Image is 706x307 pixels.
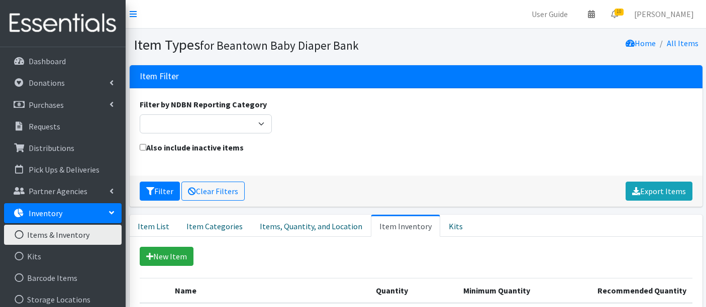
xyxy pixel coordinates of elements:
a: Requests [4,116,122,136]
p: Inventory [29,208,62,218]
a: Clear Filters [181,182,245,201]
th: Quantity [345,278,414,303]
th: Minimum Quantity [414,278,536,303]
th: Recommended Quantity [536,278,692,303]
p: Pick Ups & Deliveries [29,165,99,175]
a: Kits [4,246,122,266]
img: HumanEssentials [4,7,122,40]
a: Home [626,38,656,48]
a: Purchases [4,95,122,115]
a: Items, Quantity, and Location [251,215,371,237]
a: Donations [4,73,122,93]
a: Items & Inventory [4,225,122,245]
a: Pick Ups & Deliveries [4,160,122,180]
a: Barcode Items [4,268,122,288]
p: Dashboard [29,56,66,66]
input: Also include inactive items [140,144,146,150]
p: Requests [29,121,60,131]
a: Item List [130,215,178,237]
p: Distributions [29,143,74,153]
a: Inventory [4,203,122,223]
label: Filter by NDBN Reporting Category [140,98,267,110]
a: Distributions [4,138,122,158]
a: Dashboard [4,51,122,71]
th: Name [169,278,345,303]
p: Donations [29,78,65,88]
a: New Item [140,247,193,266]
h3: Item Filter [140,71,179,82]
a: Partner Agencies [4,181,122,201]
a: Item Inventory [371,215,440,237]
h1: Item Types [134,36,413,54]
small: for Beantown Baby Diaper Bank [200,38,359,53]
a: Export Items [626,182,692,201]
span: 10 [615,9,624,16]
p: Purchases [29,100,64,110]
p: Partner Agencies [29,186,87,196]
button: Filter [140,182,180,201]
a: 10 [603,4,626,24]
a: Item Categories [178,215,251,237]
a: User Guide [524,4,576,24]
a: All Items [667,38,698,48]
a: Kits [440,215,471,237]
label: Also include inactive items [140,141,244,153]
a: [PERSON_NAME] [626,4,702,24]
